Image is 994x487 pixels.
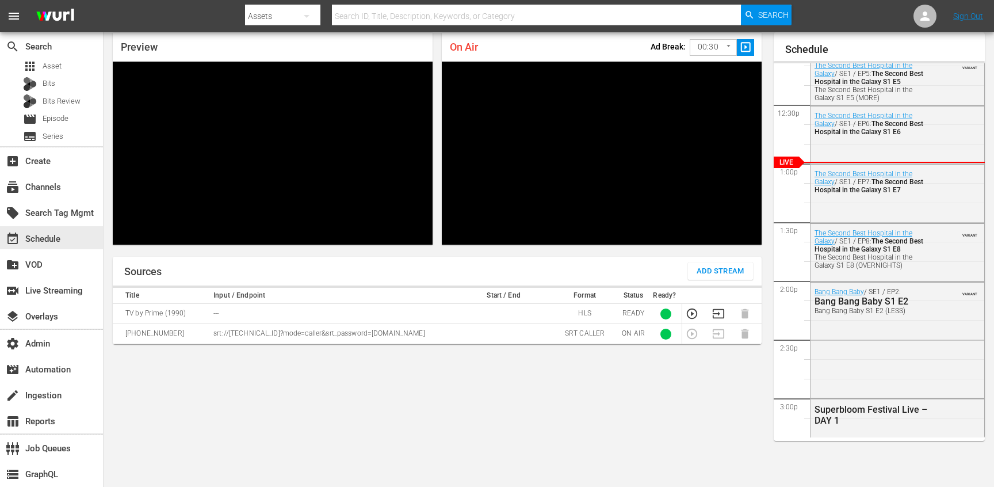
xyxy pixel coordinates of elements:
[815,288,930,315] div: / SE1 / EP2:
[953,12,983,21] a: Sign Out
[113,304,210,324] td: TV by Prime (1990)
[815,229,930,269] div: / SE1 / EP8:
[815,253,930,269] div: The Second Best Hospital in the Galaxy S1 E8 (OVERNIGHTS)
[815,229,912,245] a: The Second Best Hospital in the Galaxy
[815,296,930,307] div: Bang Bang Baby S1 E2
[815,237,923,253] span: The Second Best Hospital in the Galaxy S1 E8
[6,467,20,481] span: GraphQL
[43,78,55,89] span: Bits
[617,288,649,304] th: Status
[43,96,81,107] span: Bits Review
[815,404,930,426] div: Superbloom Festival Live – DAY 1
[6,40,20,54] span: Search
[23,130,37,143] span: Series
[113,324,210,344] td: [PHONE_NUMBER]
[815,62,912,78] a: The Second Best Hospital in the Galaxy
[785,44,985,55] h1: Schedule
[455,288,552,304] th: Start / End
[450,41,478,53] span: On Air
[739,41,752,54] span: slideshow_sharp
[758,5,789,25] span: Search
[124,266,162,277] h1: Sources
[697,265,744,278] span: Add Stream
[962,287,977,296] span: VARIANT
[712,307,725,320] button: Transition
[23,112,37,126] span: Episode
[6,310,20,324] span: Overlays
[617,324,649,344] td: ON AIR
[6,363,20,376] span: Automation
[815,307,930,315] div: Bang Bang Baby S1 E2 (LESS)
[210,288,455,304] th: Input / Endpoint
[7,9,21,23] span: menu
[6,258,20,272] span: VOD
[815,288,864,296] a: Bang Bang Baby
[213,329,452,338] p: srt://[TECHNICAL_ID]?mode=caller&srt_password=[DOMAIN_NAME]
[6,180,20,194] span: Channels
[113,62,433,245] div: Video Player
[23,94,37,108] div: Bits Review
[649,288,682,304] th: Ready?
[113,288,210,304] th: Title
[815,62,930,102] div: / SE1 / EP5:
[815,86,930,102] div: The Second Best Hospital in the Galaxy S1 E5 (MORE)
[690,36,737,58] div: 00:30
[815,70,923,86] span: The Second Best Hospital in the Galaxy S1 E5
[552,324,617,344] td: SRT CALLER
[815,112,930,136] div: / SE1 / EP6:
[6,206,20,220] span: Search Tag Mgmt
[6,442,20,455] span: Job Queues
[6,337,20,351] span: Admin
[442,62,762,245] div: Video Player
[121,41,158,53] span: Preview
[6,154,20,168] span: Create
[6,389,20,402] span: Ingestion
[815,170,930,194] div: / SE1 / EP7:
[6,414,20,428] span: Reports
[28,3,83,30] img: ans4CAIJ8jUAAAAAAAAAAAAAAAAAAAAAAAAgQb4GAAAAAAAAAAAAAAAAAAAAAAAAJMjXAAAAAAAAAAAAAAAAAAAAAAAAgAT5G...
[43,113,68,124] span: Episode
[688,262,753,280] button: Add Stream
[962,228,977,237] span: VARIANT
[617,304,649,324] td: READY
[552,304,617,324] td: HLS
[815,170,912,186] a: The Second Best Hospital in the Galaxy
[815,120,923,136] span: The Second Best Hospital in the Galaxy S1 E6
[962,60,977,70] span: VARIANT
[552,288,617,304] th: Format
[43,131,63,142] span: Series
[210,304,455,324] td: ---
[741,5,792,25] button: Search
[43,60,62,72] span: Asset
[815,178,923,194] span: The Second Best Hospital in the Galaxy S1 E7
[23,59,37,73] span: Asset
[815,112,912,128] a: The Second Best Hospital in the Galaxy
[6,232,20,246] span: Schedule
[651,42,686,51] p: Ad Break:
[6,284,20,298] span: Live Streaming
[23,77,37,91] div: Bits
